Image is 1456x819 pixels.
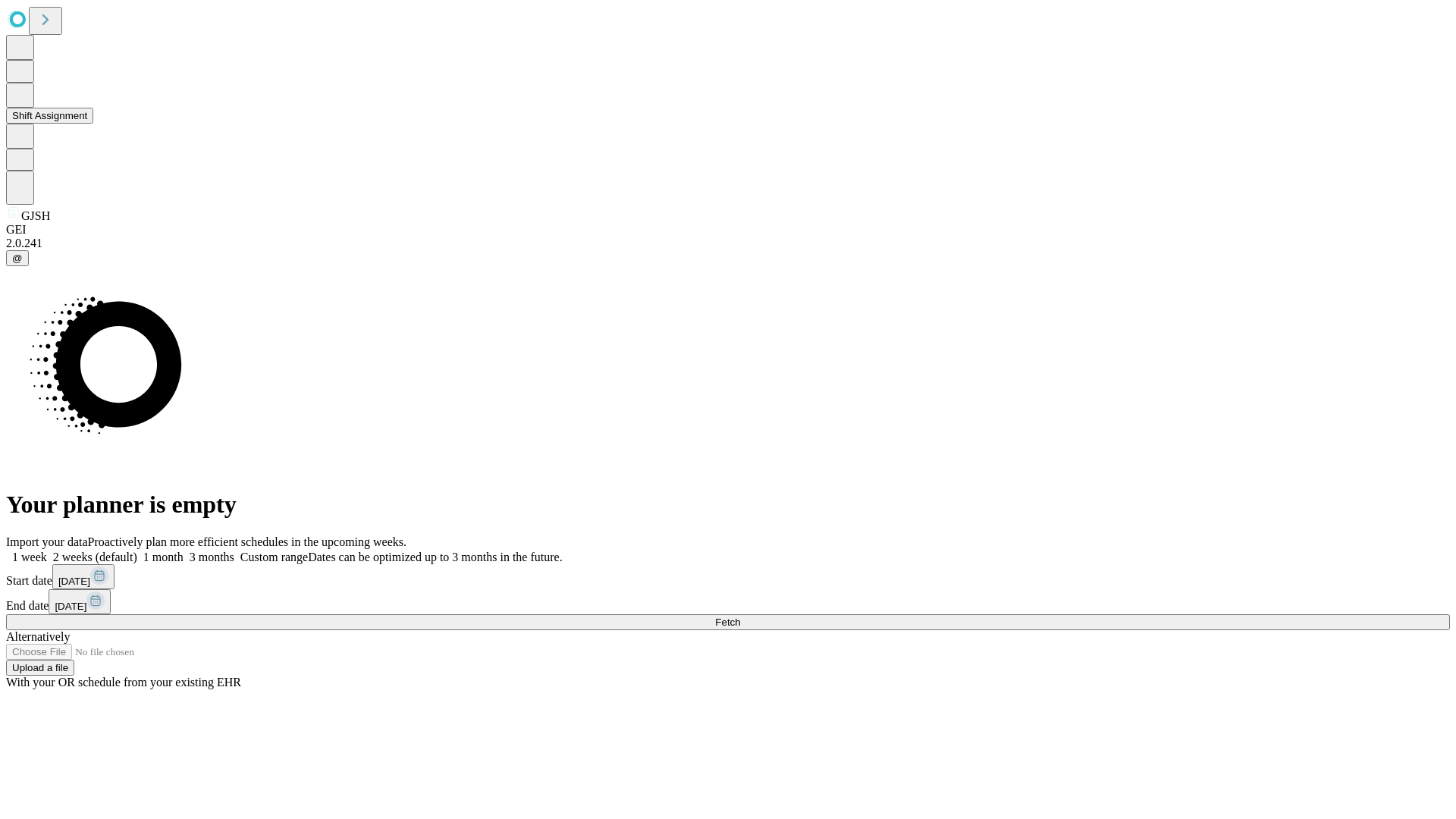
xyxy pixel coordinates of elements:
[190,551,234,563] span: 3 months
[21,209,50,222] span: GJSH
[6,630,70,643] span: Alternatively
[12,551,47,563] span: 1 week
[6,564,1450,589] div: Start date
[6,223,1450,237] div: GEI
[143,551,184,563] span: 1 month
[6,676,241,689] span: With your OR schedule from your existing EHR
[49,589,111,614] button: [DATE]
[6,589,1450,614] div: End date
[88,535,406,548] span: Proactively plan more efficient schedules in the upcoming weeks.
[58,576,90,587] span: [DATE]
[6,491,1450,519] h1: Your planner is empty
[12,253,23,264] span: @
[6,237,1450,250] div: 2.0.241
[308,551,562,563] span: Dates can be optimized up to 3 months in the future.
[52,564,115,589] button: [DATE]
[6,250,29,266] button: @
[55,601,86,612] span: [DATE]
[6,108,93,124] button: Shift Assignment
[240,551,308,563] span: Custom range
[6,614,1450,630] button: Fetch
[6,535,88,548] span: Import your data
[715,617,740,628] span: Fetch
[53,551,137,563] span: 2 weeks (default)
[6,660,74,676] button: Upload a file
